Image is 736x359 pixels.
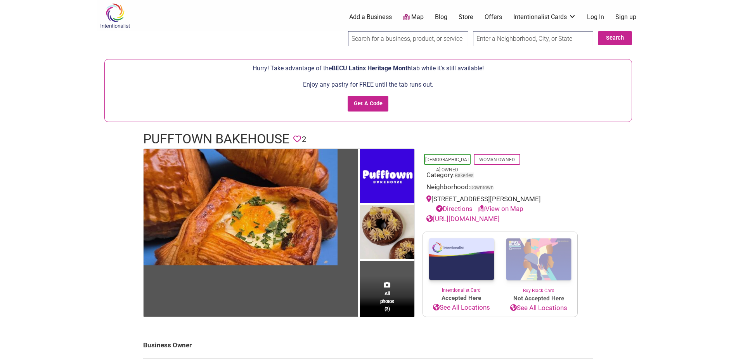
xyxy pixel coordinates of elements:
h1: Pufftown Bakehouse [143,130,289,148]
span: BECU Latinx Heritage Month [332,64,411,72]
a: Intentionalist Cards [513,13,576,21]
a: Log In [587,13,604,21]
button: Search [598,31,632,45]
span: 2 [302,133,306,145]
span: Not Accepted Here [500,294,577,303]
a: Woman-Owned [479,157,515,162]
p: Hurry! Take advantage of the tab while it's still available! [109,63,628,73]
a: Directions [436,205,473,213]
a: Store [459,13,473,21]
a: Offers [485,13,502,21]
img: Pufftown Bakehouse - Sweet Croissants [360,205,414,261]
div: Neighborhood: [426,182,574,194]
img: Intentionalist Card [423,232,500,287]
a: See All Locations [423,303,500,313]
a: Bakeries [455,173,474,178]
input: Enter a Neighborhood, City, or State [473,31,593,46]
span: All photos (3) [380,290,394,312]
p: Enjoy any pastry for FREE until the tab runs out. [109,80,628,90]
a: [DEMOGRAPHIC_DATA]-Owned [425,157,469,173]
a: Add a Business [349,13,392,21]
span: Downtown [470,185,494,190]
a: Map [403,13,424,22]
a: Sign up [615,13,636,21]
a: See All Locations [500,303,577,313]
img: Intentionalist [97,3,133,28]
td: Business Owner [143,333,593,358]
img: Pufftown Bakehouse - Croissants [144,149,338,265]
a: Blog [435,13,447,21]
img: Buy Black Card [500,232,577,287]
div: [STREET_ADDRESS][PERSON_NAME] [426,194,574,214]
a: Intentionalist Card [423,232,500,294]
a: [URL][DOMAIN_NAME] [426,215,500,223]
input: Search for a business, product, or service [348,31,468,46]
a: View on Map [478,205,523,213]
span: Accepted Here [423,294,500,303]
a: Buy Black Card [500,232,577,294]
img: Pufftown Bakehouse - Logo [360,149,414,205]
div: Category: [426,170,574,182]
input: Get A Code [348,96,388,112]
